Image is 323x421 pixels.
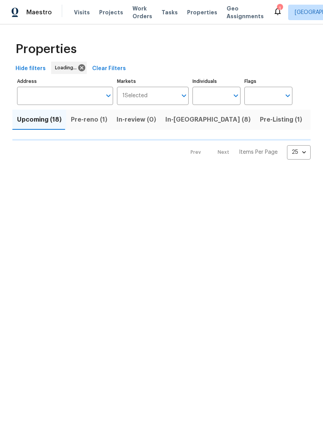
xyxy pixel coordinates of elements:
[99,9,123,16] span: Projects
[192,79,241,84] label: Individuals
[277,5,282,12] div: 1
[227,5,264,20] span: Geo Assignments
[74,9,90,16] span: Visits
[117,79,189,84] label: Markets
[17,79,113,84] label: Address
[183,145,311,160] nav: Pagination Navigation
[187,9,217,16] span: Properties
[165,114,251,125] span: In-[GEOGRAPHIC_DATA] (8)
[15,64,46,74] span: Hide filters
[71,114,107,125] span: Pre-reno (1)
[230,90,241,101] button: Open
[122,93,148,99] span: 1 Selected
[239,148,278,156] p: Items Per Page
[260,114,302,125] span: Pre-Listing (1)
[244,79,292,84] label: Flags
[161,10,178,15] span: Tasks
[89,62,129,76] button: Clear Filters
[17,114,62,125] span: Upcoming (18)
[117,114,156,125] span: In-review (0)
[55,64,80,72] span: Loading...
[12,62,49,76] button: Hide filters
[132,5,152,20] span: Work Orders
[287,142,311,162] div: 25
[26,9,52,16] span: Maestro
[103,90,114,101] button: Open
[51,62,87,74] div: Loading...
[15,45,77,53] span: Properties
[92,64,126,74] span: Clear Filters
[179,90,189,101] button: Open
[282,90,293,101] button: Open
